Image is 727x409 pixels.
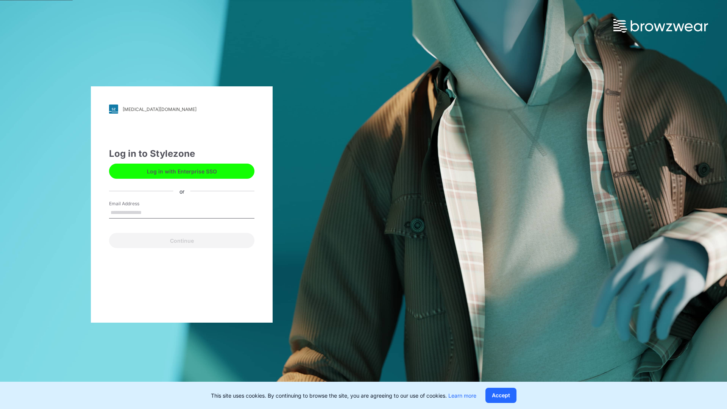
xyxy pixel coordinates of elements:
[613,19,708,33] img: browzwear-logo.73288ffb.svg
[448,392,476,399] a: Learn more
[109,105,254,114] a: [MEDICAL_DATA][DOMAIN_NAME]
[109,147,254,161] div: Log in to Stylezone
[173,187,190,195] div: or
[109,105,118,114] img: svg+xml;base64,PHN2ZyB3aWR0aD0iMjgiIGhlaWdodD0iMjgiIHZpZXdCb3g9IjAgMCAyOCAyOCIgZmlsbD0ibm9uZSIgeG...
[485,388,516,403] button: Accept
[109,200,162,207] label: Email Address
[211,392,476,400] p: This site uses cookies. By continuing to browse the site, you are agreeing to our use of cookies.
[123,106,197,112] div: [MEDICAL_DATA][DOMAIN_NAME]
[109,164,254,179] button: Log in with Enterprise SSO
